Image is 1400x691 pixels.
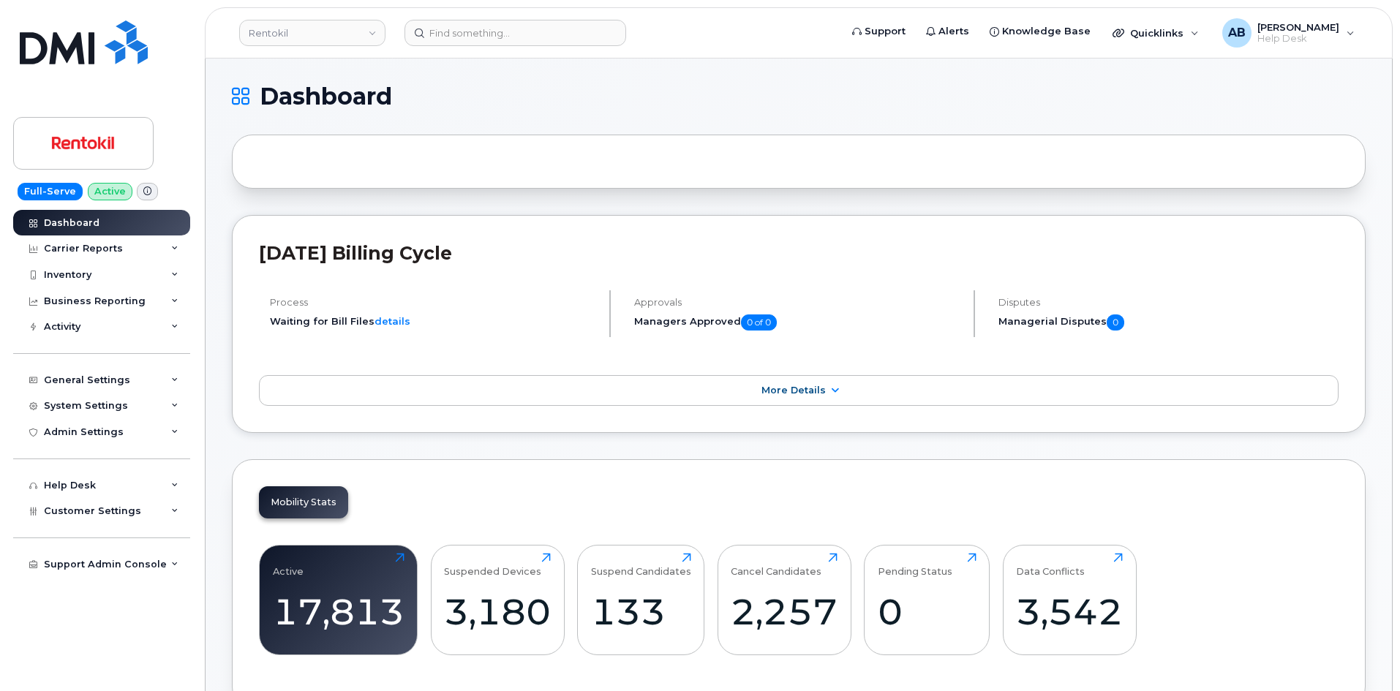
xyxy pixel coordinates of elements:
div: Active [273,553,304,577]
a: Pending Status0 [878,553,976,646]
div: Cancel Candidates [731,553,821,577]
span: 0 [1107,314,1124,331]
h4: Approvals [634,297,961,308]
h5: Managerial Disputes [998,314,1339,331]
span: 0 of 0 [741,314,777,331]
span: More Details [761,385,826,396]
a: Data Conflicts3,542 [1016,553,1123,646]
a: Suspend Candidates133 [591,553,691,646]
span: Dashboard [260,86,392,107]
h2: [DATE] Billing Cycle [259,242,1339,264]
a: details [375,315,410,327]
h5: Managers Approved [634,314,961,331]
li: Waiting for Bill Files [270,314,597,328]
div: Suspended Devices [444,553,541,577]
div: 0 [878,590,976,633]
h4: Process [270,297,597,308]
div: Data Conflicts [1016,553,1085,577]
div: Suspend Candidates [591,553,691,577]
div: 3,180 [444,590,551,633]
h4: Disputes [998,297,1339,308]
a: Cancel Candidates2,257 [731,553,838,646]
div: 17,813 [273,590,404,633]
a: Active17,813 [273,553,404,646]
div: 133 [591,590,691,633]
div: Pending Status [878,553,952,577]
a: Suspended Devices3,180 [444,553,551,646]
div: 2,257 [731,590,838,633]
iframe: Messenger Launcher [1336,627,1389,680]
div: 3,542 [1016,590,1123,633]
